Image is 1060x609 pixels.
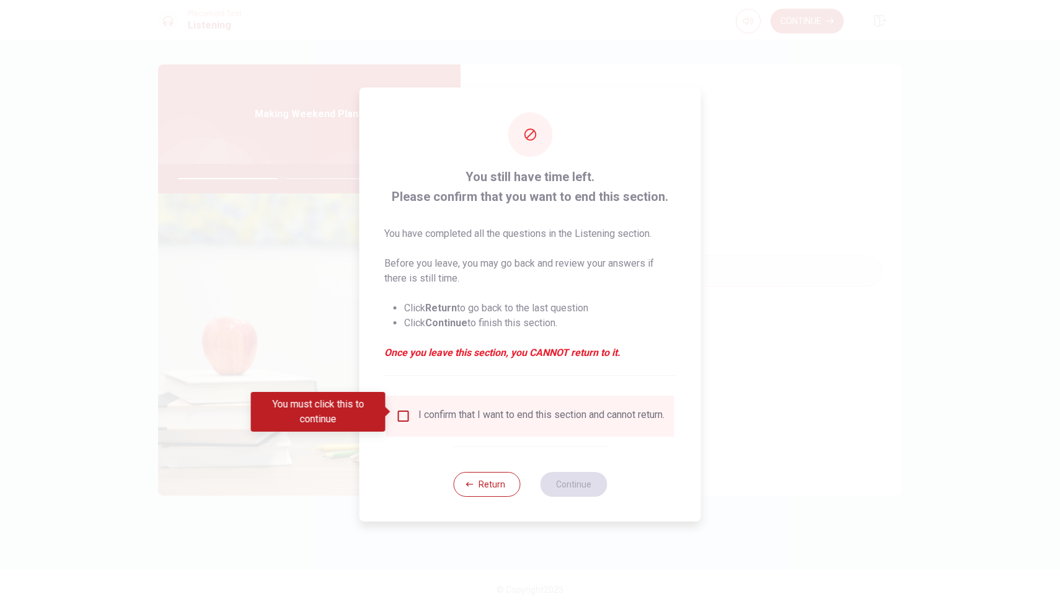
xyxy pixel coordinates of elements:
span: You still have time left. Please confirm that you want to end this section. [384,167,676,207]
li: Click to go back to the last question [404,301,676,316]
strong: Continue [425,317,467,329]
em: Once you leave this section, you CANNOT return to it. [384,345,676,360]
span: You must click this to continue [396,409,411,424]
button: Return [453,472,520,497]
p: Before you leave, you may go back and review your answers if there is still time. [384,256,676,286]
p: You have completed all the questions in the Listening section. [384,226,676,241]
button: Continue [540,472,607,497]
div: I confirm that I want to end this section and cannot return. [418,409,665,424]
div: You must click this to continue [251,392,386,432]
li: Click to finish this section. [404,316,676,331]
strong: Return [425,302,457,314]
